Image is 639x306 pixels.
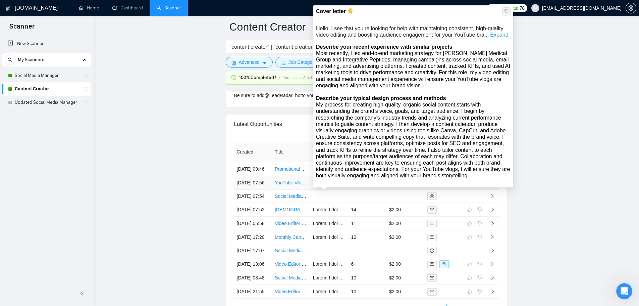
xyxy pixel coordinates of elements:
[386,271,425,285] td: $2.00
[234,142,272,162] th: Created
[5,54,15,65] button: search
[616,283,632,299] iframe: Intercom live chat
[275,261,336,267] a: Video Editor for Musical Artist
[348,230,386,244] td: 12
[275,166,315,172] a: Promotional Videos
[348,203,386,217] td: 14
[265,92,302,99] a: @LeadRadar_bot
[2,53,91,109] li: My Scanners
[316,101,511,179] div: My process for creating high-quality, organic social content starts with understanding the brand’...
[275,275,388,280] a: Social Media Content Creator & Engagement Manager
[430,249,434,253] span: close-circle
[272,230,310,244] td: Monthly Canva Content Creator (30 Social + Blog Graphics from CSV)
[234,115,499,134] div: Latest Opportunities
[239,58,260,66] span: Advanced
[83,86,88,92] span: holder
[234,271,272,285] td: [DATE] 08:48
[80,290,87,297] span: double-left
[430,194,434,198] span: close-circle
[316,44,511,50] div: Describe your recent experience with similar projects
[234,230,272,244] td: [DATE] 17:20
[490,235,495,239] span: right
[112,5,143,11] a: dashboardDashboard
[520,4,525,12] span: 78
[272,285,310,299] td: Video Editor for Social Media Marketing Promo Videos
[316,7,511,15] div: Cover letter 👇
[490,221,495,226] span: right
[430,208,434,212] span: mail
[386,285,425,299] td: $2.00
[234,257,272,271] td: [DATE] 13:06
[8,37,86,50] a: New Scanner
[430,290,434,294] span: mail
[229,18,494,35] input: Scanner name...
[498,4,518,12] span: Connects:
[275,193,398,199] a: Social Media Content Repurposing & Automation Specialist
[231,60,236,65] span: setting
[490,194,495,199] span: right
[18,53,44,67] span: My Scanners
[4,21,40,36] span: Scanner
[281,60,286,65] span: bars
[15,96,78,109] a: Updated Social Media Manager
[234,285,272,299] td: [DATE] 21:55
[275,248,386,253] a: Social Media Manager for Growing Therapy Practices
[275,234,421,240] a: Monthly Canva Content Creator (30 Social + Blog Graphics from CSV)
[490,32,508,38] a: Expand
[234,176,272,190] td: [DATE] 07:56
[79,5,99,11] a: homeHome
[272,190,310,203] td: Social Media Content Repurposing & Automation Specialist
[490,248,495,253] span: right
[234,190,272,203] td: [DATE] 07:54
[83,100,88,105] span: holder
[348,257,386,271] td: 6
[626,5,636,11] a: setting
[275,207,365,212] a: [DEMOGRAPHIC_DATA] Video Editing Job
[234,217,272,230] td: [DATE] 05:58
[316,25,511,38] div: Hello! I see that you’re looking for help with maintaining consistent, high-quality video editing...
[430,276,434,280] span: mail
[272,271,310,285] td: Social Media Content Creator & Engagement Manager
[310,142,349,162] th: Cover Letter
[442,262,446,266] span: eye
[272,217,310,230] td: Video Editor Needed for 2:30 Church Giving Campaign Video
[626,3,636,13] button: setting
[316,50,511,89] div: Most recently, I led end-to-end marketing strategy for [PERSON_NAME] Medical Group and Integrativ...
[484,32,489,38] span: ...
[348,285,386,299] td: 10
[288,58,316,66] span: Job Category
[15,82,78,96] a: Content Creator
[348,217,386,230] td: 11
[272,244,310,257] td: Social Media Manager for Growing Therapy Practices
[272,257,310,271] td: Video Editor for Musical Artist
[5,57,15,62] span: search
[283,75,422,80] span: Your Laziza AI is fine-tuned for better matches, check back later for more training!
[430,262,434,266] span: mail
[272,176,310,190] td: YouTube Vlog Management Specialist Needed
[490,289,495,294] span: right
[83,73,88,78] span: holder
[316,95,511,101] div: Describe your typical design process and methods
[272,203,310,217] td: Part-Time Video Editing Job
[275,57,329,68] button: barsJob Categorycaret-down
[275,221,440,226] a: Video Editor Needed for 2:30 [DEMOGRAPHIC_DATA] Giving Campaign Video
[430,221,434,225] span: mail
[2,37,91,50] li: New Scanner
[226,57,273,68] button: settingAdvancedcaret-down
[234,244,272,257] td: [DATE] 17:07
[234,162,272,176] td: [DATE] 09:46
[386,203,425,217] td: $2.00
[262,60,267,65] span: caret-down
[156,5,181,11] a: searchScanner
[272,142,310,162] th: Title
[234,92,499,99] div: Be sure to add to your group/channel before you run the command
[430,235,434,239] span: mail
[6,3,10,14] img: logo
[348,271,386,285] td: 10
[533,6,538,10] span: user
[275,289,388,294] a: Video Editor for Social Media Marketing Promo Videos
[386,257,425,271] td: $2.00
[386,230,425,244] td: $2.00
[386,217,425,230] td: $2.00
